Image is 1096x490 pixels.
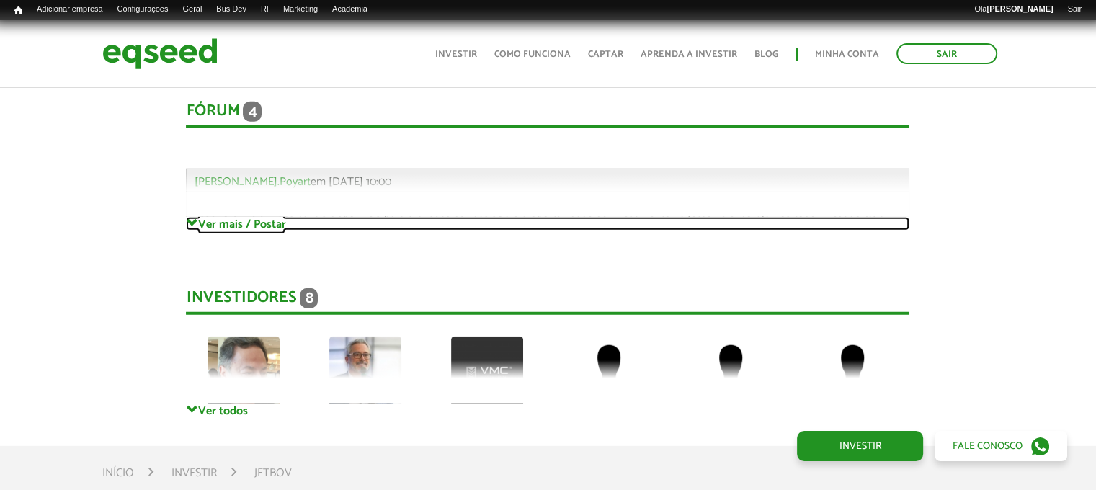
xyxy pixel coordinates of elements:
span: em [DATE] 10:00 [194,172,391,192]
a: Aprenda a investir [641,50,737,59]
div: Investidores [186,288,909,315]
img: picture-112313-1743624016.jpg [329,337,401,409]
img: default-user.png [573,337,645,409]
a: Fale conosco [935,431,1067,461]
a: Blog [754,50,778,59]
strong: [PERSON_NAME] [986,4,1053,13]
a: Início [7,4,30,17]
a: Investir [171,468,217,479]
img: default-user.png [816,337,888,409]
a: Como funciona [494,50,571,59]
a: Investir [797,431,923,461]
a: Olá[PERSON_NAME] [967,4,1060,15]
a: Início [102,468,134,479]
a: Adicionar empresa [30,4,110,15]
a: Sair [1060,4,1089,15]
a: Minha conta [815,50,879,59]
img: picture-112624-1716663541.png [208,337,280,409]
span: 4 [243,102,262,122]
li: JetBov [254,463,292,483]
span: Início [14,5,22,15]
a: Ver todos [186,404,909,417]
a: Marketing [276,4,325,15]
a: Academia [325,4,375,15]
a: Investir [435,50,477,59]
a: RI [254,4,276,15]
img: default-user.png [695,337,767,409]
a: Geral [175,4,209,15]
a: Sair [896,43,997,64]
a: Ver mais / Postar [186,217,909,231]
img: picture-100036-1732821753.png [451,337,523,409]
span: 8 [300,288,318,308]
img: EqSeed [102,35,218,73]
a: Configurações [110,4,176,15]
a: Bus Dev [209,4,254,15]
div: Fórum [186,102,909,128]
a: Captar [588,50,623,59]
